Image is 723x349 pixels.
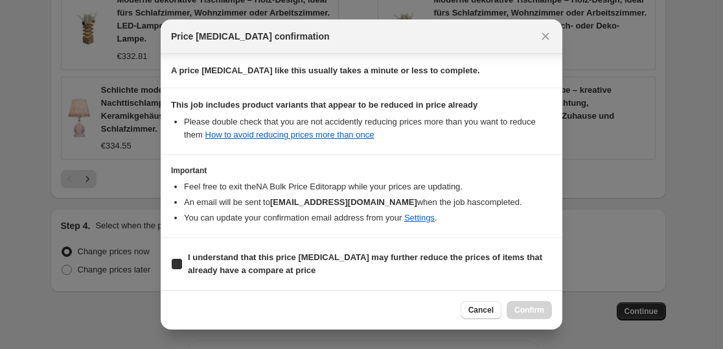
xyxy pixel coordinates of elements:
b: [EMAIL_ADDRESS][DOMAIN_NAME] [270,197,417,207]
h3: Important [171,165,552,176]
b: I understand that this price [MEDICAL_DATA] may further reduce the prices of items that already h... [188,252,542,275]
b: A price [MEDICAL_DATA] like this usually takes a minute or less to complete. [171,66,480,75]
a: How to avoid reducing prices more than once [205,130,374,139]
li: An email will be sent to when the job has completed . [184,196,552,209]
b: This job includes product variants that appear to be reduced in price already [171,100,477,110]
span: Price [MEDICAL_DATA] confirmation [171,30,330,43]
li: Feel free to exit the NA Bulk Price Editor app while your prices are updating. [184,180,552,193]
button: Close [536,27,555,45]
li: You can update your confirmation email address from your . [184,211,552,224]
button: Cancel [461,301,501,319]
li: Please double check that you are not accidently reducing prices more than you want to reduce them [184,115,552,141]
a: Settings [404,213,435,223]
span: Cancel [468,305,494,315]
